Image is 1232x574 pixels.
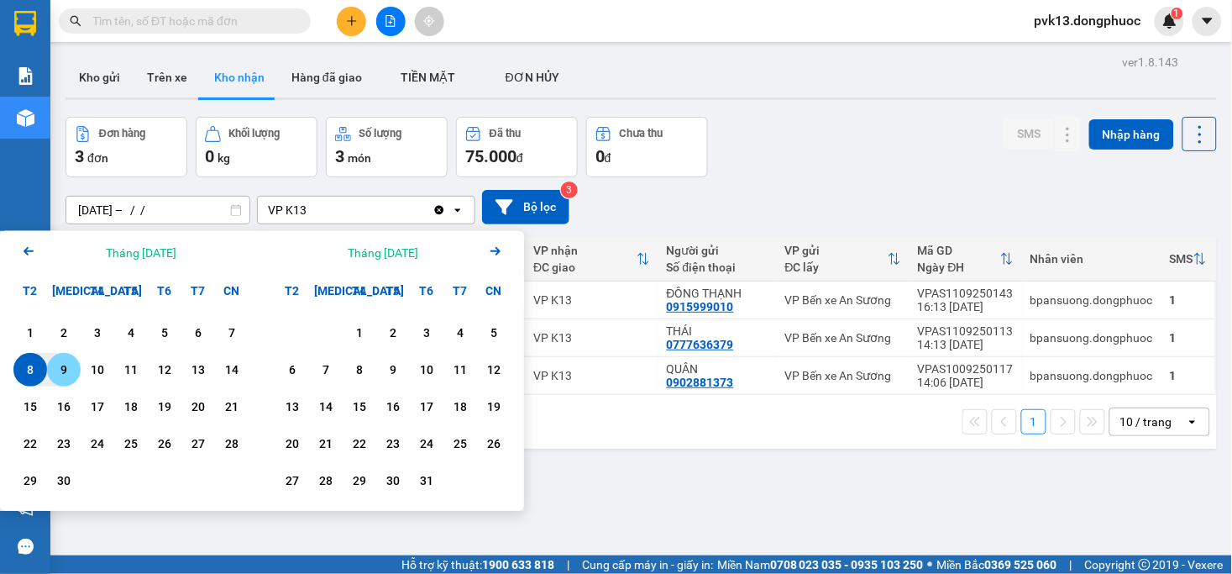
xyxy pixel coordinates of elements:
[443,274,477,308] div: T7
[667,287,768,300] div: ĐÔNG THẠNH
[186,434,210,454] div: 27
[1120,413,1172,430] div: 10 / trang
[443,353,477,387] div: Choose Thứ Bảy, tháng 10 11 2025. It's available.
[401,556,554,574] span: Hỗ trợ kỹ thuật:
[275,274,309,308] div: T2
[785,261,888,274] div: ĐC lấy
[153,360,176,380] div: 12
[13,464,47,498] div: Choose Thứ Hai, tháng 09 29 2025. It's available.
[13,390,47,424] div: Choose Thứ Hai, tháng 09 15 2025. It's available.
[667,376,734,389] div: 0902881373
[268,202,307,219] div: VP K13
[937,556,1057,574] span: Miền Bắc
[153,323,176,343] div: 5
[280,360,304,380] div: 6
[275,390,309,424] div: Choose Thứ Hai, tháng 10 13 2025. It's available.
[348,360,371,380] div: 8
[443,427,477,461] div: Choose Thứ Bảy, tháng 10 25 2025. It's available.
[201,57,278,97] button: Kho nhận
[348,471,371,491] div: 29
[181,316,215,350] div: Choose Thứ Bảy, tháng 09 6 2025. It's available.
[18,434,42,454] div: 22
[1070,556,1072,574] span: |
[1174,8,1180,19] span: 1
[1186,415,1199,429] svg: open
[415,323,438,343] div: 3
[181,390,215,424] div: Choose Thứ Bảy, tháng 09 20 2025. It's available.
[348,245,418,261] div: Tháng [DATE]
[148,390,181,424] div: Choose Thứ Sáu, tháng 09 19 2025. It's available.
[278,57,375,97] button: Hàng đã giao
[381,397,405,417] div: 16
[451,203,464,217] svg: open
[18,241,39,264] button: Previous month.
[381,360,405,380] div: 9
[448,434,472,454] div: 25
[667,300,734,313] div: 0915999010
[1021,409,1046,434] button: 1
[335,146,344,166] span: 3
[92,12,291,30] input: Tìm tên, số ĐT hoặc mã đơn
[196,117,317,177] button: Khối lượng0kg
[52,434,76,454] div: 23
[918,362,1014,376] div: VPAS1009250117
[482,360,506,380] div: 12
[448,397,472,417] div: 18
[1021,10,1155,31] span: pvk13.dongphuoc
[309,390,343,424] div: Choose Thứ Ba, tháng 10 14 2025. It's available.
[525,237,658,282] th: Toggle SortBy
[326,117,448,177] button: Số lượng3món
[785,293,901,307] div: VP Bến xe An Sương
[928,561,933,568] span: ⚪️
[381,434,405,454] div: 23
[309,353,343,387] div: Choose Thứ Ba, tháng 10 7 2025. It's available.
[1193,7,1222,36] button: caret-down
[1089,119,1174,150] button: Nhập hàng
[1030,293,1153,307] div: bpansuong.dongphuoc
[1170,331,1207,345] div: 1
[506,71,559,84] span: ĐƠN HỦY
[47,353,81,387] div: Choose Thứ Ba, tháng 09 9 2025. It's available.
[533,369,649,382] div: VP K13
[1170,369,1207,382] div: 1
[667,362,768,376] div: QUÂN
[52,471,76,491] div: 30
[376,390,410,424] div: Choose Thứ Năm, tháng 10 16 2025. It's available.
[785,244,888,257] div: VP gửi
[918,244,1000,257] div: Mã GD
[385,15,396,27] span: file-add
[485,241,506,264] button: Next month.
[280,471,304,491] div: 27
[186,397,210,417] div: 20
[482,190,569,224] button: Bộ lọc
[918,324,1014,338] div: VPAS1109250113
[205,146,214,166] span: 0
[516,151,523,165] span: đ
[533,244,636,257] div: VP nhận
[86,323,109,343] div: 3
[985,558,1057,571] strong: 0369 525 060
[215,427,249,461] div: Choose Chủ Nhật, tháng 09 28 2025. It's available.
[17,67,34,85] img: solution-icon
[448,360,472,380] div: 11
[376,464,410,498] div: Choose Thứ Năm, tháng 10 30 2025. It's available.
[86,434,109,454] div: 24
[47,464,81,498] div: Choose Thứ Ba, tháng 09 30 2025. It's available.
[66,117,187,177] button: Đơn hàng3đơn
[314,471,338,491] div: 28
[280,397,304,417] div: 13
[114,316,148,350] div: Choose Thứ Năm, tháng 09 4 2025. It's available.
[415,360,438,380] div: 10
[918,300,1014,313] div: 16:13 [DATE]
[308,202,310,219] input: Selected VP K13.
[47,316,81,350] div: Choose Thứ Ba, tháng 09 2 2025. It's available.
[443,390,477,424] div: Choose Thứ Bảy, tháng 10 18 2025. It's available.
[229,128,280,140] div: Khối lượng
[314,434,338,454] div: 21
[66,197,249,224] input: Select a date range.
[309,464,343,498] div: Choose Thứ Ba, tháng 10 28 2025. It's available.
[134,57,201,97] button: Trên xe
[620,128,663,140] div: Chưa thu
[376,427,410,461] div: Choose Thứ Năm, tháng 10 23 2025. It's available.
[186,360,210,380] div: 13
